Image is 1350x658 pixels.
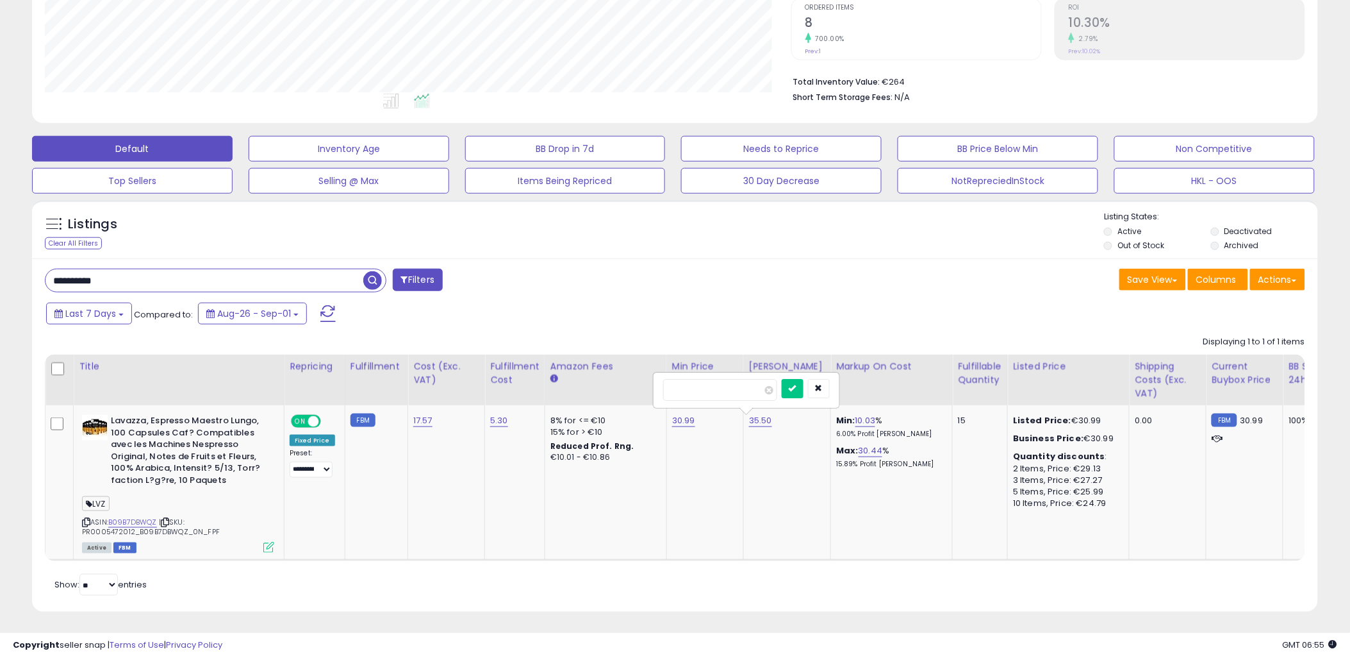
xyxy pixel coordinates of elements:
[836,430,943,439] p: 6.00% Profit [PERSON_NAME]
[1212,360,1278,387] div: Current Buybox Price
[413,360,479,387] div: Cost (Exc. VAT)
[958,360,1002,387] div: Fulfillable Quantity
[1117,240,1164,251] label: Out of Stock
[113,543,136,553] span: FBM
[1240,414,1264,426] span: 30.99
[1135,415,1196,426] div: 0.00
[1074,34,1099,44] small: 2.79%
[54,578,147,591] span: Show: entries
[1069,47,1101,55] small: Prev: 10.02%
[550,373,558,385] small: Amazon Fees.
[166,639,222,651] a: Privacy Policy
[793,92,893,103] b: Short Term Storage Fees:
[1224,240,1259,251] label: Archived
[836,415,943,439] div: %
[490,360,539,387] div: Fulfillment Cost
[836,444,859,457] b: Max:
[793,73,1296,89] li: €264
[672,360,738,373] div: Min Price
[1212,414,1237,427] small: FBM
[249,136,449,162] button: Inventory Age
[465,136,666,162] button: BB Drop in 7d
[82,517,220,536] span: | SKU: PR0005472012_B09B7DBWQZ_0N_FPF
[82,415,108,441] img: 41QZ8jXHgbL._SL40_.jpg
[79,360,279,373] div: Title
[290,360,340,373] div: Repricing
[490,414,508,427] a: 5.30
[550,441,634,451] b: Reduced Prof. Rng.
[1188,269,1248,291] button: Columns
[108,517,157,528] a: B09B7DBWQZ
[46,303,132,325] button: Last 7 Days
[319,416,340,427] span: OFF
[32,168,233,194] button: Top Sellers
[1013,486,1119,498] div: 5 Items, Price: €25.99
[1013,450,1105,462] b: Quantity discounts
[1114,136,1315,162] button: Non Competitive
[958,415,998,426] div: 15
[110,639,164,651] a: Terms of Use
[1135,360,1201,400] div: Shipping Costs (Exc. VAT)
[68,215,117,233] h5: Listings
[1013,463,1119,475] div: 2 Items, Price: €29.13
[550,452,657,463] div: €10.01 - €10.86
[82,496,110,511] span: LVZ
[831,355,953,405] th: The percentage added to the cost of goods (COGS) that forms the calculator for Min & Max prices.
[1013,415,1119,426] div: €30.99
[1288,360,1335,387] div: BB Share 24h.
[32,136,233,162] button: Default
[1114,168,1315,194] button: HKL - OOS
[805,4,1041,12] span: Ordered Items
[1013,475,1119,486] div: 3 Items, Price: €27.27
[350,360,402,373] div: Fulfillment
[65,307,116,320] span: Last 7 Days
[1224,226,1272,237] label: Deactivated
[1288,415,1331,426] div: 100%
[836,414,855,426] b: Min:
[350,414,375,427] small: FBM
[198,303,307,325] button: Aug-26 - Sep-01
[1013,451,1119,462] div: :
[681,136,882,162] button: Needs to Reprice
[1069,15,1305,33] h2: 10.30%
[217,307,291,320] span: Aug-26 - Sep-01
[413,414,432,427] a: 17.57
[681,168,882,194] button: 30 Day Decrease
[855,414,876,427] a: 10.03
[134,308,193,321] span: Compared to:
[898,136,1098,162] button: BB Price Below Min
[749,414,772,427] a: 35.50
[811,34,845,44] small: 700.00%
[465,168,666,194] button: Items Being Repriced
[1104,211,1318,223] p: Listing States:
[290,435,335,446] div: Fixed Price
[1283,639,1337,651] span: 2025-09-9 06:55 GMT
[550,360,661,373] div: Amazon Fees
[1117,226,1141,237] label: Active
[1013,360,1124,373] div: Listed Price
[836,360,947,373] div: Markup on Cost
[82,415,274,552] div: ASIN:
[13,639,60,651] strong: Copyright
[550,415,657,426] div: 8% for <= €10
[836,445,943,469] div: %
[836,460,943,469] p: 15.89% Profit [PERSON_NAME]
[249,168,449,194] button: Selling @ Max
[1069,4,1305,12] span: ROI
[749,360,825,373] div: [PERSON_NAME]
[895,91,910,103] span: N/A
[1013,433,1119,444] div: €30.99
[82,543,111,553] span: All listings currently available for purchase on Amazon
[859,444,883,457] a: 30.44
[1013,414,1071,426] b: Listed Price:
[793,76,880,87] b: Total Inventory Value:
[290,449,335,478] div: Preset:
[1013,432,1083,444] b: Business Price:
[672,414,695,427] a: 30.99
[1196,273,1237,286] span: Columns
[393,269,443,291] button: Filters
[805,47,821,55] small: Prev: 1
[292,416,308,427] span: ON
[1203,336,1305,348] div: Displaying 1 to 1 of 1 items
[1250,269,1305,291] button: Actions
